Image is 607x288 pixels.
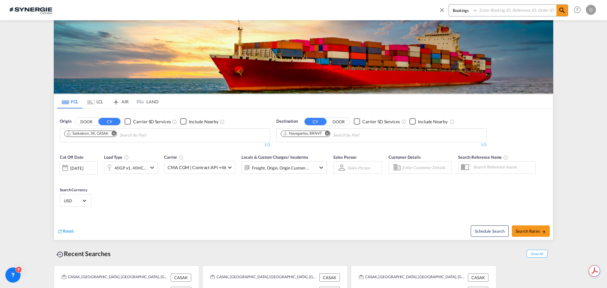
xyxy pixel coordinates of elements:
[450,119,455,124] md-icon: Unchecked: Ignores neighbouring ports when fetching rates.Checked : Includes neighbouring ports w...
[516,229,546,234] span: Search Rates
[512,225,550,237] button: Search Ratesicon-arrow-right
[60,142,270,148] div: 1/3
[98,118,120,125] button: CY
[70,165,83,171] div: [DATE]
[418,119,448,125] div: Include Nearby
[252,163,310,172] div: Freight Origin Origin Custom Destination Destination Custom Factory Stuffing
[189,119,218,125] div: Include Nearby
[288,155,308,160] span: / Incoterms
[220,119,225,124] md-icon: Unchecked: Ignores neighbouring ports when fetching rates.Checked : Includes neighbouring ports w...
[527,250,548,258] span: Show All
[171,273,191,282] div: CASAK
[124,155,129,160] md-icon: icon-information-outline
[319,273,340,282] div: CASAK
[586,5,596,15] div: O
[57,95,83,108] md-tab-item: FCL
[180,118,218,125] md-checkbox: Checkbox No Ink
[66,131,108,136] div: Saskatoon, SK, CASAK
[438,6,445,13] md-icon: icon-close
[133,119,171,125] div: Carrier SD Services
[558,7,566,14] md-icon: icon-magnify
[108,95,133,108] md-tab-item: AIR
[468,273,488,282] div: CASAK
[54,20,553,94] img: LCL+%26+FCL+BACKGROUND.png
[60,187,87,192] span: Search Currency
[572,4,583,15] span: Help
[63,129,182,140] md-chips-wrap: Chips container. Use arrow keys to select chips.
[63,228,74,234] span: Reset
[60,155,83,160] span: Cut Off Date
[333,130,393,140] input: Chips input.
[556,5,568,16] span: icon-magnify
[60,118,71,125] span: Origin
[172,119,177,124] md-icon: Unchecked: Search for CY (Container Yard) services for all selected carriers.Checked : Search for...
[125,118,171,125] md-checkbox: Checkbox No Ink
[362,119,400,125] div: Carrier SD Services
[458,155,508,160] span: Search Reference Name
[280,129,395,140] md-chips-wrap: Chips container. Use arrow keys to select chips.
[57,229,63,234] md-icon: icon-refresh
[354,118,400,125] md-checkbox: Checkbox No Ink
[54,247,113,261] div: Recent Searches
[54,109,553,240] div: OriginDOOR CY Checkbox No InkUnchecked: Search for CY (Container Yard) services for all selected ...
[9,3,52,17] img: 1f56c880d42311ef80fc7dca854c8e59.png
[317,164,325,171] md-icon: icon-chevron-down
[242,161,327,174] div: Freight Origin Origin Custom Destination Destination Custom Factory Stuffingicon-chevron-down
[179,155,184,160] md-icon: The selected Trucker/Carrierwill be displayed in the rate results If the rates are from another f...
[471,225,509,237] button: Note: By default Schedule search will only considerorigin ports, destination ports and cut off da...
[64,198,82,204] span: USD
[242,155,308,160] span: Locals & Custom Charges
[75,118,97,125] button: DOOR
[572,4,586,16] div: Help
[66,131,110,136] div: Press delete to remove this chip.
[347,163,371,172] md-select: Sales Person
[283,131,323,136] div: Press delete to remove this chip.
[62,273,169,282] div: CASAK, Saskatoon, SK, Canada, North America, Americas
[57,228,74,235] div: icon-refreshReset
[283,131,322,136] div: Navegantes, BRNVT
[104,155,129,160] span: Load Type
[164,155,184,160] span: Carrier
[133,95,158,108] md-tab-item: LAND
[57,95,158,108] md-pagination-wrapper: Use the left and right arrow keys to navigate between tabs
[321,131,330,137] button: Remove
[276,142,487,148] div: 1/3
[409,118,448,125] md-checkbox: Checkbox No Ink
[304,118,327,125] button: CY
[438,4,449,20] span: icon-close
[402,163,450,172] input: Enter Customer Details
[478,5,556,16] input: Enter Booking ID, Reference ID, Order ID
[114,163,147,172] div: 40GP x1 40HC x1
[276,118,298,125] span: Destination
[389,155,420,160] span: Customer Details
[63,196,88,205] md-select: Select Currency: $ USDUnited States Dollar
[542,230,546,234] md-icon: icon-arrow-right
[168,164,226,171] span: CMA CGM | Contract API +46
[120,130,180,140] input: Chips input.
[56,251,64,258] md-icon: icon-backup-restore
[148,164,156,171] md-icon: icon-chevron-down
[328,118,350,125] button: DOOR
[112,98,120,103] md-icon: icon-airplane
[359,273,466,282] div: CASAK, Saskatoon, SK, Canada, North America, Americas
[83,95,108,108] md-tab-item: LCL
[470,162,535,172] input: Search Reference Name
[503,155,508,160] md-icon: Your search will be saved by the below given name
[60,174,64,182] md-datepicker: Select
[210,273,318,282] div: CASAK, Saskatoon, SK, Canada, North America, Americas
[60,161,98,175] div: [DATE]
[104,161,158,174] div: 40GP x1 40HC x1icon-chevron-down
[401,119,406,124] md-icon: Unchecked: Search for CY (Container Yard) services for all selected carriers.Checked : Search for...
[107,131,117,137] button: Remove
[333,155,356,160] span: Sales Person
